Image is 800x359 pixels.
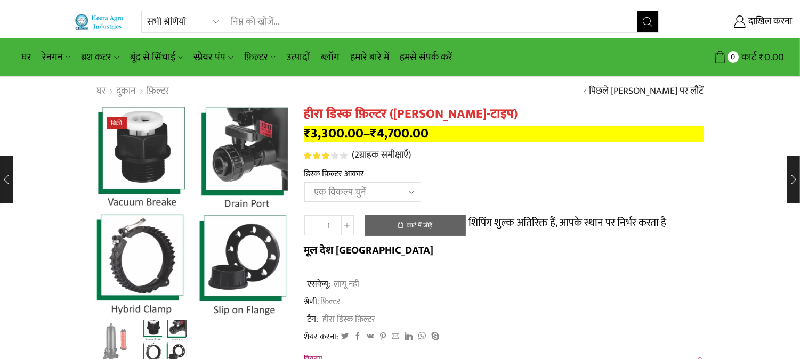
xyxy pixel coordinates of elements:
font: 0.00 [764,49,784,66]
a: फ़िल्टर [147,85,170,99]
font: ब्रश कटर [81,49,111,66]
a: हीरा डिस्क फ़िल्टर [319,313,376,325]
font: फ़िल्टर [321,295,341,308]
font: कार्ट [741,49,756,66]
font: बिक्री [111,118,123,128]
a: ब्रश कटर [76,45,124,70]
input: उत्पाद गुणवत्ता [317,215,341,235]
a: उत्पादों [281,45,316,70]
font: एसकेयू: [306,277,331,291]
font: टैग: [306,312,319,326]
font: कार्ट में जोड़ें [407,221,432,231]
font: हमारे बारे में [350,49,389,66]
a: फ़िल्टर [239,45,281,70]
a: स्प्रेयर पंप [188,45,238,70]
a: (2ग्राहक समीक्षाएँ) [352,149,411,162]
font: ₹ [759,49,764,66]
a: घर [96,85,107,99]
font: स्प्रेयर पंप [193,49,225,66]
font: लागू नहीं [333,277,360,291]
font: ग्राहक समीक्षाएँ) [360,147,411,163]
font: 0 [731,51,735,63]
font: हीरा डिस्क फ़िल्टर [321,312,376,326]
a: फ़िल्टर [320,295,341,308]
font: घर [21,49,31,66]
font: उत्पादों [286,49,310,66]
div: 5 में से 3.00 रेटिंग [304,152,348,159]
font: दाखिल करना [748,13,792,29]
font: ( [352,147,355,163]
button: कार्ट में जोड़ें [365,215,466,236]
a: ब्लॉग [316,45,345,70]
a: दुकान [116,85,137,99]
font: 3,300.00 [311,123,364,144]
a: हमारे बारे में [345,45,394,70]
font: घर [97,83,106,99]
font: 2 [355,147,360,163]
a: बूंद से सिंचाई [125,45,188,70]
font: हीरा डिस्क फ़िल्टर ([PERSON_NAME]-टाइप) [304,103,518,125]
font: डिस्क फ़िल्टर आकार [304,167,365,181]
div: 2 / 2 [96,107,288,315]
font: बूंद से सिंचाई [130,49,175,66]
a: रेनगन [37,45,76,70]
font: हमसे संपर्क करें [400,49,452,66]
font: मूल देश [GEOGRAPHIC_DATA] [304,241,434,259]
a: 0 कार्ट ₹0.00 [669,47,784,67]
button: खोज बटन [637,11,658,32]
a: हमसे संपर्क करें [394,45,458,70]
font: शेयर करना: [304,330,339,344]
a: घर [16,45,37,70]
font: दुकान [117,83,136,99]
input: निम्न को खोजें... [225,11,636,32]
a: दाखिल करना [675,12,792,31]
font: – [364,123,370,144]
font: फ़िल्टर [244,49,268,66]
font: श्रेणी: [304,295,320,308]
font: ₹ [370,123,377,144]
font: शिपिंग शुल्क अतिरिक्त हैं, आपके स्थान पर निर्भर करता है [468,214,666,232]
font: पिछले [PERSON_NAME] पर लौटें [589,83,704,99]
font: रेनगन [42,49,63,66]
nav: ब्रेडक्रम्ब [96,85,170,99]
font: ब्लॉग [321,49,340,66]
font: फ़िल्टर [147,83,169,99]
font: 4,700.00 [377,123,429,144]
a: पिछले [PERSON_NAME] पर लौटें [589,85,704,99]
font: ₹ [304,123,311,144]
